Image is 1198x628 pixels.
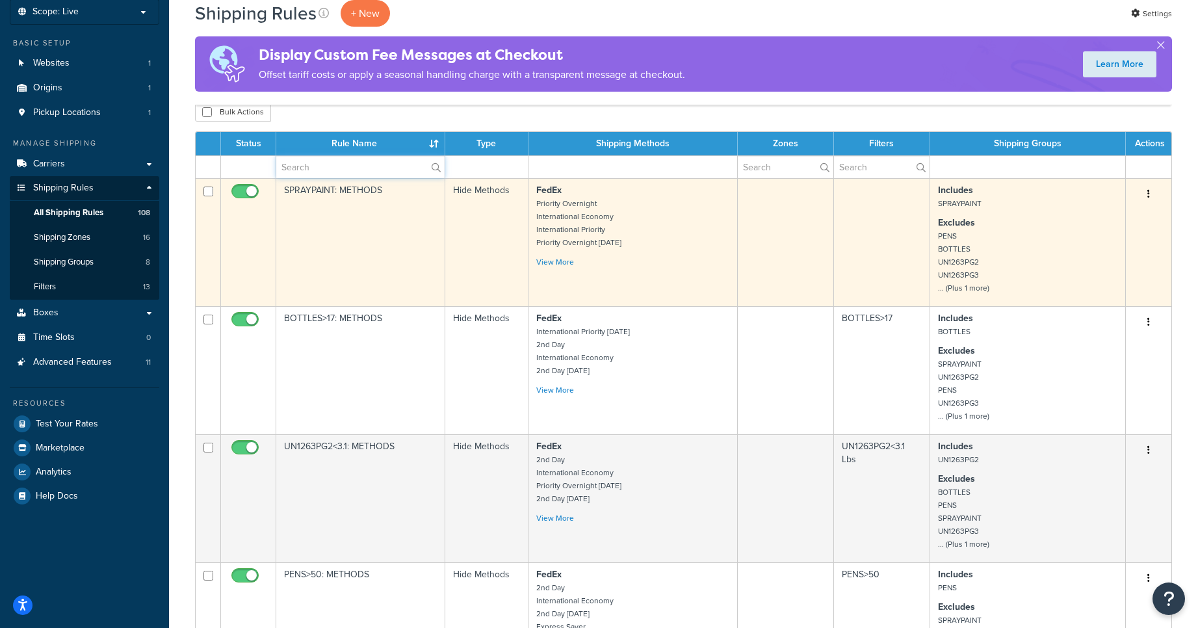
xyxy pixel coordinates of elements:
input: Search [276,156,445,178]
strong: FedEx [536,439,562,453]
a: Test Your Rates [10,412,159,436]
a: Help Docs [10,484,159,508]
a: Analytics [10,460,159,484]
a: Websites 1 [10,51,159,75]
small: PENS [938,582,957,594]
span: Websites [33,58,70,69]
a: All Shipping Rules 108 [10,201,159,225]
a: Marketplace [10,436,159,460]
span: 11 [146,357,151,368]
small: BOTTLES [938,326,970,337]
th: Rule Name : activate to sort column ascending [276,132,445,155]
a: Boxes [10,301,159,325]
span: 1 [148,107,151,118]
input: Search [834,156,929,178]
strong: Includes [938,311,973,325]
a: Shipping Zones 16 [10,226,159,250]
strong: FedEx [536,568,562,581]
small: SPRAYPAINT UN1263PG2 PENS UN1263PG3 ... (Plus 1 more) [938,358,989,422]
div: Manage Shipping [10,138,159,149]
span: Test Your Rates [36,419,98,430]
th: Filters [834,132,930,155]
span: Carriers [33,159,65,170]
td: BOTTLES>17 [834,306,930,434]
small: SPRAYPAINT [938,198,982,209]
input: Search [738,156,833,178]
li: Origins [10,76,159,100]
img: duties-banner-06bc72dcb5fe05cb3f9472aba00be2ae8eb53ab6f0d8bb03d382ba314ac3c341.png [195,36,259,92]
span: Shipping Groups [34,257,94,268]
span: All Shipping Rules [34,207,103,218]
a: Filters 13 [10,275,159,299]
span: Scope: Live [33,7,79,18]
strong: Excludes [938,216,975,229]
h1: Shipping Rules [195,1,317,26]
div: Basic Setup [10,38,159,49]
button: Bulk Actions [195,102,271,122]
strong: Includes [938,183,973,197]
span: Shipping Rules [33,183,94,194]
a: Advanced Features 11 [10,350,159,374]
span: Shipping Zones [34,232,90,243]
th: Type [445,132,529,155]
small: BOTTLES PENS SPRAYPAINT UN1263PG3 ... (Plus 1 more) [938,486,989,550]
a: View More [536,512,574,524]
li: Websites [10,51,159,75]
small: UN1263PG2 [938,454,979,465]
span: 16 [143,232,150,243]
th: Actions [1126,132,1171,155]
td: Hide Methods [445,178,529,306]
div: Resources [10,398,159,409]
li: Shipping Rules [10,176,159,300]
small: 2nd Day International Economy Priority Overnight [DATE] 2nd Day [DATE] [536,454,621,504]
strong: Excludes [938,472,975,486]
h4: Display Custom Fee Messages at Checkout [259,44,685,66]
th: Status [221,132,276,155]
td: BOTTLES>17: METHODS [276,306,445,434]
a: Carriers [10,152,159,176]
th: Shipping Groups [930,132,1126,155]
li: Time Slots [10,326,159,350]
li: Advanced Features [10,350,159,374]
strong: Includes [938,439,973,453]
a: Shipping Rules [10,176,159,200]
li: All Shipping Rules [10,201,159,225]
a: Shipping Groups 8 [10,250,159,274]
span: Analytics [36,467,72,478]
strong: FedEx [536,183,562,197]
span: 1 [148,83,151,94]
th: Shipping Methods [528,132,738,155]
span: Time Slots [33,332,75,343]
strong: Includes [938,568,973,581]
a: Learn More [1083,51,1156,77]
span: 108 [138,207,150,218]
li: Pickup Locations [10,101,159,125]
span: Advanced Features [33,357,112,368]
td: Hide Methods [445,434,529,562]
a: Settings [1131,5,1172,23]
a: Pickup Locations 1 [10,101,159,125]
td: Hide Methods [445,306,529,434]
li: Filters [10,275,159,299]
strong: FedEx [536,311,562,325]
strong: Excludes [938,600,975,614]
li: Shipping Groups [10,250,159,274]
td: SPRAYPAINT: METHODS [276,178,445,306]
span: Marketplace [36,443,85,454]
span: Pickup Locations [33,107,101,118]
a: Origins 1 [10,76,159,100]
span: 8 [146,257,150,268]
td: UN1263PG2<3.1 Lbs [834,434,930,562]
span: 0 [146,332,151,343]
small: International Priority [DATE] 2nd Day International Economy 2nd Day [DATE] [536,326,630,376]
span: 13 [143,281,150,293]
small: PENS BOTTLES UN1263PG2 UN1263PG3 ... (Plus 1 more) [938,230,989,294]
span: Filters [34,281,56,293]
a: Time Slots 0 [10,326,159,350]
